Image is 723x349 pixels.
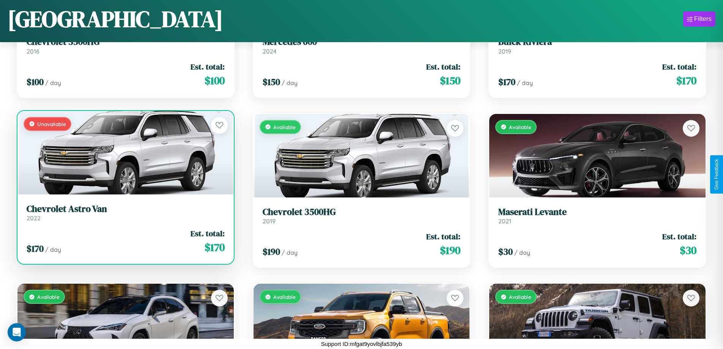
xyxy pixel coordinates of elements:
span: $ 150 [263,76,280,88]
span: Est. total: [662,231,696,242]
span: $ 170 [27,242,44,255]
button: Filters [683,11,715,27]
span: / day [514,249,530,256]
span: $ 170 [676,73,696,88]
span: Est. total: [662,61,696,72]
span: Available [273,124,296,130]
span: 2021 [498,217,511,225]
span: Est. total: [426,61,460,72]
span: Est. total: [426,231,460,242]
a: Chevrolet Astro Van2022 [27,204,225,222]
span: 2019 [498,47,511,55]
h3: Chevrolet 3500HG [263,207,461,218]
span: $ 170 [498,76,515,88]
span: / day [282,249,298,256]
h3: Maserati Levante [498,207,696,218]
span: 2024 [263,47,277,55]
span: $ 170 [205,240,225,255]
span: $ 190 [440,243,460,258]
span: Available [273,294,296,300]
span: $ 100 [27,76,44,88]
span: / day [517,79,533,87]
div: Filters [694,15,712,23]
p: Support ID: mfgat9yovlbjfa539yb [321,339,402,349]
h3: Buick Riviera [498,36,696,47]
span: / day [45,246,61,253]
div: Open Intercom Messenger [8,323,26,341]
span: Est. total: [191,228,225,239]
span: $ 100 [205,73,225,88]
span: $ 30 [498,245,513,258]
a: Buick Riviera2019 [498,36,696,55]
a: Mercedes 6002024 [263,36,461,55]
span: / day [45,79,61,87]
a: Chevrolet 3500HG2016 [27,36,225,55]
span: $ 190 [263,245,280,258]
a: Chevrolet 3500HG2019 [263,207,461,225]
h3: Chevrolet 3500HG [27,36,225,47]
span: $ 150 [440,73,460,88]
span: / day [282,79,298,87]
span: Unavailable [37,121,66,127]
div: Give Feedback [714,159,719,190]
h3: Mercedes 600 [263,36,461,47]
h3: Chevrolet Astro Van [27,204,225,215]
span: 2022 [27,214,41,222]
a: Maserati Levante2021 [498,207,696,225]
span: Available [509,294,531,300]
h1: [GEOGRAPHIC_DATA] [8,3,223,35]
span: Est. total: [191,61,225,72]
span: Available [509,124,531,130]
span: 2019 [263,217,276,225]
span: $ 30 [680,243,696,258]
span: Available [37,294,60,300]
span: 2016 [27,47,39,55]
